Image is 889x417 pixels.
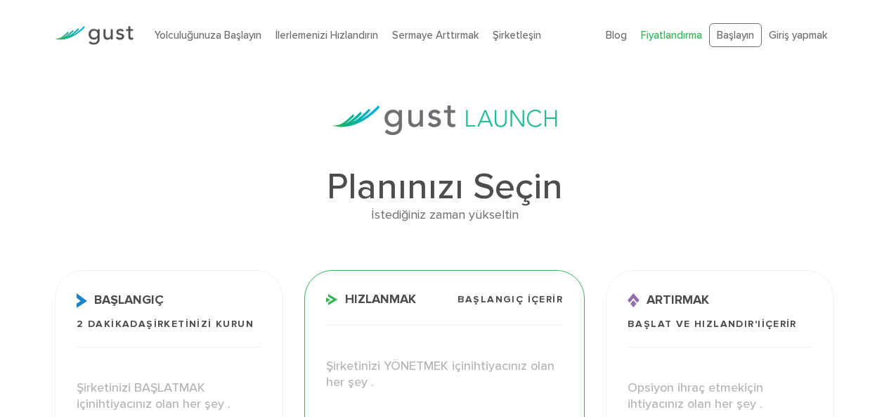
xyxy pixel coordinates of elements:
font: Başlayın [717,29,754,41]
font: İstediğiniz zaman yükseltin [371,207,519,222]
img: Başlat Simgesi X2 [77,293,87,308]
font: Şirketinizi YÖNETMEK için [326,359,471,373]
font: Şirketinizi BAŞLATMAK için [77,380,205,411]
img: Yükseltme Simgesi [628,293,640,308]
font: ihtiyacınız olan her şey . [326,359,554,390]
a: Giriş yapmak [769,29,827,41]
a: Blog [606,29,627,41]
a: Başlayın [709,23,762,48]
font: içerir [762,318,797,330]
font: ihtiyacınız olan her şey . [96,397,231,411]
font: Hızlanmak [345,292,416,307]
a: Şirketleşin [493,29,541,41]
font: Şirketinizi Kurun [146,318,254,330]
font: BAŞLANGIÇ içerir [458,293,563,305]
font: BAŞLAT ve HIZLANDIR'ı [628,318,761,330]
a: İlerlemenizi Hızlandırın [275,29,378,41]
font: 2 Dakikada [77,318,146,330]
a: Sermaye Arttırmak [392,29,479,41]
font: Başlangıç [94,293,164,307]
img: gust-launch-logos.svg [332,105,557,135]
font: Opsiyon ihraç etmek [628,380,744,395]
font: Artırmak [647,293,709,307]
img: Hızlandırma Simgesi [326,294,338,305]
a: Fiyatlandırma [641,29,702,41]
img: Gust Logo [55,26,134,45]
font: Planınızı Seçin [327,165,563,208]
font: için ihtiyacınız olan her şey . [628,380,763,411]
a: Yolculuğunuza Başlayın [155,29,261,41]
